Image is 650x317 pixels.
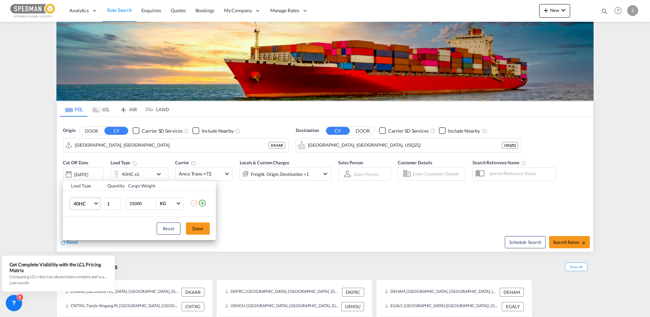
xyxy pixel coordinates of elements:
th: Quantity [103,181,124,191]
span: 40HC [73,200,93,207]
button: Reset [157,222,181,235]
input: Qty [104,198,121,210]
md-icon: icon-minus-circle-outline [190,199,198,207]
div: Cargo Weight [128,183,186,189]
input: Enter Weight [129,198,156,210]
md-select: Choose: 40HC [70,198,100,210]
md-icon: icon-plus-circle-outline [198,199,206,207]
button: Done [186,222,210,235]
th: Load Type [63,181,103,191]
div: KG [160,201,166,206]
